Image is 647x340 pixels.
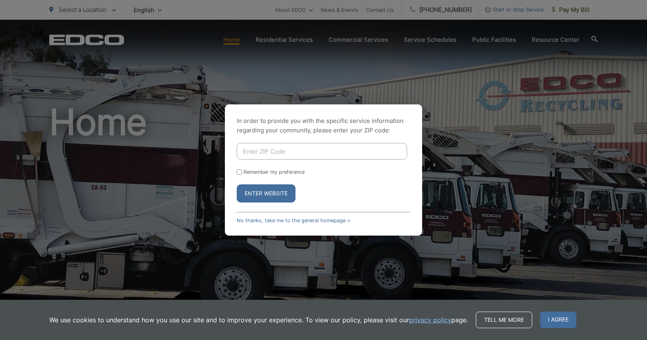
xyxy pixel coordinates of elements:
a: No thanks, take me to the general homepage > [237,217,350,223]
span: I agree [540,312,576,328]
p: In order to provide you with the specific service information regarding your community, please en... [237,116,410,135]
a: privacy policy [409,315,451,325]
input: Enter ZIP Code [237,143,407,160]
p: We use cookies to understand how you use our site and to improve your experience. To view our pol... [49,315,468,325]
label: Remember my preference [243,169,305,175]
a: Tell me more [476,312,532,328]
button: Enter Website [237,184,295,203]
